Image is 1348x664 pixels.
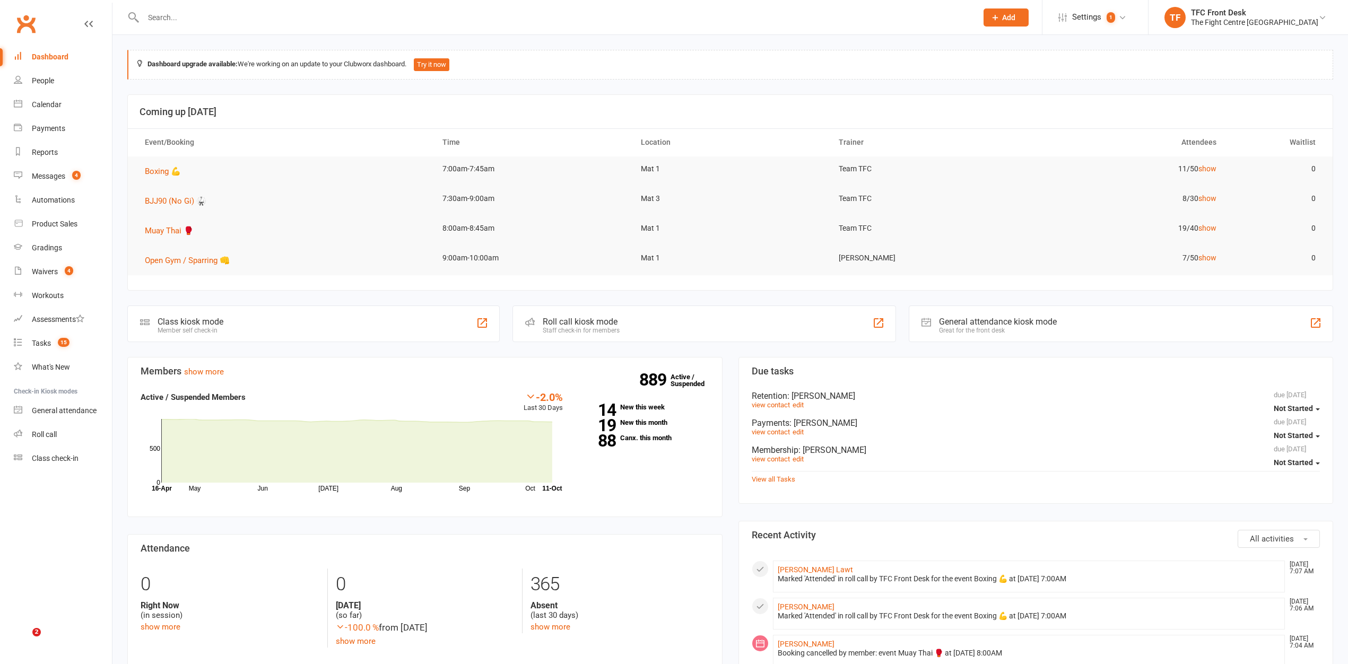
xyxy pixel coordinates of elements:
td: 0 [1226,186,1325,211]
td: 7/50 [1028,246,1226,270]
div: Messages [32,172,65,180]
div: Retention [752,391,1320,401]
th: Attendees [1028,129,1226,156]
a: Assessments [14,308,112,331]
div: Payments [32,124,65,133]
a: show [1198,164,1216,173]
div: We're working on an update to your Clubworx dashboard. [127,50,1333,80]
a: General attendance kiosk mode [14,399,112,423]
div: 0 [336,569,514,600]
a: Calendar [14,93,112,117]
td: 0 [1226,216,1325,241]
a: Class kiosk mode [14,447,112,470]
div: Booking cancelled by member: event Muay Thai 🥊 at [DATE] 8:00AM [778,649,1281,658]
td: 0 [1226,246,1325,270]
div: Class check-in [32,454,79,462]
h3: Due tasks [752,366,1320,377]
th: Location [631,129,830,156]
h3: Recent Activity [752,530,1320,540]
div: The Fight Centre [GEOGRAPHIC_DATA] [1191,18,1318,27]
a: show [1198,254,1216,262]
th: Event/Booking [135,129,433,156]
span: Not Started [1274,458,1313,467]
div: Marked 'Attended' in roll call by TFC Front Desk for the event Boxing 💪 at [DATE] 7:00AM [778,611,1281,621]
div: Assessments [32,315,84,324]
div: Payments [752,418,1320,428]
a: show more [336,636,376,646]
div: TF [1164,7,1186,28]
a: Waivers 4 [14,260,112,284]
a: 19New this month [579,419,709,426]
div: (in session) [141,600,319,621]
a: Roll call [14,423,112,447]
a: show [1198,194,1216,203]
a: What's New [14,355,112,379]
div: from [DATE] [336,621,514,635]
a: edit [793,428,804,436]
div: Class kiosk mode [158,317,223,327]
input: Search... [140,10,970,25]
a: show more [184,367,224,377]
span: : [PERSON_NAME] [787,391,855,401]
a: Workouts [14,284,112,308]
span: Boxing 💪 [145,167,181,176]
div: 365 [530,569,709,600]
div: Last 30 Days [524,391,563,414]
span: Not Started [1274,404,1313,413]
div: Roll call kiosk mode [543,317,620,327]
h3: Members [141,366,709,377]
td: 8/30 [1028,186,1226,211]
td: 9:00am-10:00am [433,246,631,270]
span: -100.0 % [336,622,379,633]
div: Waivers [32,267,58,276]
a: view contact [752,455,790,463]
span: BJJ90 (No Gi) 🥋 [145,196,206,206]
div: TFC Front Desk [1191,8,1318,18]
td: Mat 3 [631,186,830,211]
div: Product Sales [32,220,77,228]
span: : [PERSON_NAME] [798,445,866,455]
h3: Attendance [141,543,709,554]
div: Roll call [32,430,57,439]
span: 4 [72,171,81,180]
div: Membership [752,445,1320,455]
time: [DATE] 7:07 AM [1284,561,1319,575]
strong: 14 [579,402,616,418]
strong: [DATE] [336,600,514,610]
span: 1 [1107,12,1115,23]
a: edit [793,401,804,409]
td: [PERSON_NAME] [829,246,1028,270]
a: Automations [14,188,112,212]
a: [PERSON_NAME] [778,640,834,648]
td: Mat 1 [631,216,830,241]
div: Great for the front desk [939,327,1057,334]
a: Clubworx [13,11,39,37]
strong: 19 [579,417,616,433]
td: Team TFC [829,186,1028,211]
button: Not Started [1274,453,1320,472]
div: General attendance [32,406,97,415]
span: Add [1002,13,1015,22]
span: All activities [1250,534,1294,544]
div: -2.0% [524,391,563,403]
button: Boxing 💪 [145,165,188,178]
div: (so far) [336,600,514,621]
a: Tasks 15 [14,331,112,355]
a: Gradings [14,236,112,260]
a: [PERSON_NAME] Lawt [778,565,853,574]
td: 11/50 [1028,156,1226,181]
time: [DATE] 7:04 AM [1284,635,1319,649]
a: Messages 4 [14,164,112,188]
div: Dashboard [32,53,68,61]
a: show [1198,224,1216,232]
strong: Right Now [141,600,319,610]
div: Tasks [32,339,51,347]
div: 0 [141,569,319,600]
button: Open Gym / Sparring 👊 [145,254,237,267]
td: Team TFC [829,216,1028,241]
td: Mat 1 [631,246,830,270]
th: Time [433,129,631,156]
strong: Active / Suspended Members [141,392,246,402]
td: Mat 1 [631,156,830,181]
td: Team TFC [829,156,1028,181]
